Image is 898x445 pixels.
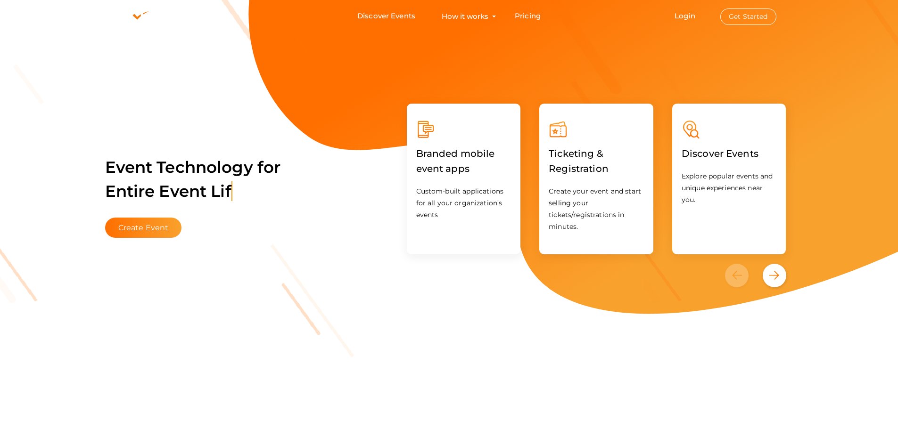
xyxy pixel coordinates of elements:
[682,170,777,206] p: Explore popular events and unique experiences near you.
[549,165,644,174] a: Ticketing & Registration
[549,139,644,183] label: Ticketing & Registration
[763,264,786,287] button: Next
[416,165,511,174] a: Branded mobile event apps
[105,181,232,201] span: Entire Event Lif
[549,186,644,233] p: Create your event and start selling your tickets/registrations in minutes.
[682,139,758,168] label: Discover Events
[675,11,695,20] a: Login
[720,8,776,25] button: Get Started
[105,218,182,238] button: Create Event
[439,8,491,25] button: How it works
[357,8,415,25] a: Discover Events
[515,8,541,25] a: Pricing
[682,150,758,159] a: Discover Events
[105,144,281,215] label: Event Technology for
[725,264,760,287] button: Previous
[416,139,511,183] label: Branded mobile event apps
[416,186,511,221] p: Custom-built applications for all your organization’s events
